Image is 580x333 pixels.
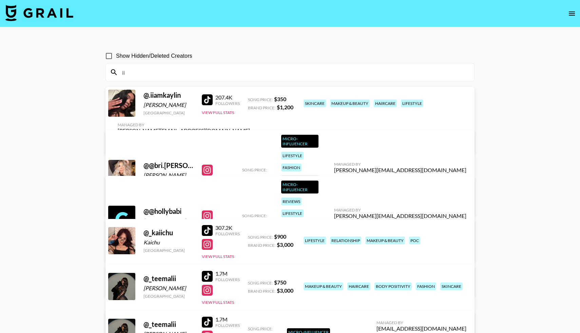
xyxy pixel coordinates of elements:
[215,323,240,328] div: Followers
[242,213,267,218] span: Song Price:
[409,237,420,244] div: poc
[277,241,293,248] strong: $ 3,000
[143,91,194,99] div: @ .iiamkaylin
[277,104,293,110] strong: $ 1,200
[281,152,304,160] div: lifestyle
[281,175,318,188] div: makeup & beauty
[143,207,194,216] div: @ @hollybabi
[248,105,275,110] span: Brand Price:
[202,110,234,115] button: View Full Stats
[215,277,240,282] div: Followers
[215,94,240,101] div: 207.4K
[365,237,405,244] div: makeup & beauty
[376,320,466,325] div: Managed By
[143,274,194,283] div: @ _teemalii
[304,282,343,290] div: makeup & beauty
[202,254,234,259] button: View Full Stats
[143,294,194,299] div: [GEOGRAPHIC_DATA]
[143,228,194,237] div: @ _kaiichu
[281,164,302,171] div: fashion
[143,110,194,115] div: [GEOGRAPHIC_DATA]
[143,172,194,179] div: [PERSON_NAME]
[5,5,73,21] img: Grail Talent
[202,300,234,305] button: View Full Stats
[304,99,326,107] div: skincare
[118,122,250,127] div: Managed By
[143,101,194,108] div: [PERSON_NAME]
[242,175,270,181] span: Brand Price:
[248,280,273,285] span: Song Price:
[334,207,466,212] div: Managed By
[281,198,302,205] div: reviews
[248,97,273,102] span: Song Price:
[116,52,192,60] span: Show Hidden/Deleted Creators
[374,99,397,107] div: haircare
[330,237,361,244] div: relationship
[215,224,240,231] div: 307.2K
[416,282,436,290] div: fashion
[376,325,466,332] div: [EMAIL_ADDRESS][DOMAIN_NAME]
[277,287,293,294] strong: $ 3,000
[248,289,275,294] span: Brand Price:
[118,67,470,78] input: Search by User Name
[215,270,240,277] div: 1.7M
[440,282,463,290] div: skincare
[304,237,326,244] div: lifestyle
[374,282,412,290] div: body positivity
[274,233,286,240] strong: $ 900
[215,231,240,236] div: Followers
[334,162,466,167] div: Managed By
[248,235,273,240] span: Song Price:
[330,99,370,107] div: makeup & beauty
[401,99,423,107] div: lifestyle
[143,239,194,246] div: Kaichu
[281,181,318,193] div: Micro-Influencer
[248,326,273,331] span: Song Price:
[281,135,318,148] div: Micro-Influencer
[347,282,370,290] div: haircare
[274,279,286,285] strong: $ 750
[248,243,275,248] span: Brand Price:
[143,248,194,253] div: [GEOGRAPHIC_DATA]
[281,209,304,217] div: lifestyle
[143,161,194,170] div: @ @bri.[PERSON_NAME]
[143,285,194,292] div: [PERSON_NAME]
[274,96,286,102] strong: $ 350
[143,218,194,224] div: [PERSON_NAME]
[215,316,240,323] div: 1.7M
[143,320,194,329] div: @ _teemalii
[334,212,466,219] div: [PERSON_NAME][EMAIL_ADDRESS][DOMAIN_NAME]
[334,167,466,173] div: [PERSON_NAME][EMAIL_ADDRESS][DOMAIN_NAME]
[215,101,240,106] div: Followers
[242,167,267,172] span: Song Price:
[565,7,579,20] button: open drawer
[118,127,250,134] div: [PERSON_NAME][EMAIL_ADDRESS][DOMAIN_NAME]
